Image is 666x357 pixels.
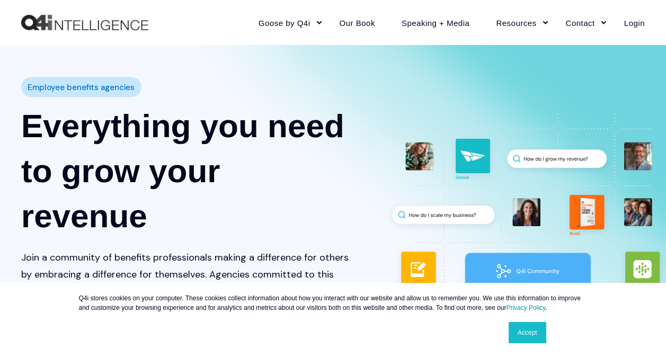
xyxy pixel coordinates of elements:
a: Back to Home [21,15,148,31]
p: Q4i stores cookies on your computer. These cookies collect information about how you interact wit... [79,293,588,313]
p: Join a community of benefits professionals making a difference for others by embracing a differen... [21,248,352,316]
span: Employee benefits agencies [28,79,135,95]
a: Privacy Policy [506,304,545,311]
img: Q4intelligence, LLC logo [21,15,148,31]
h1: Everything you need to grow your revenue [21,103,352,238]
a: Accept [509,322,546,343]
